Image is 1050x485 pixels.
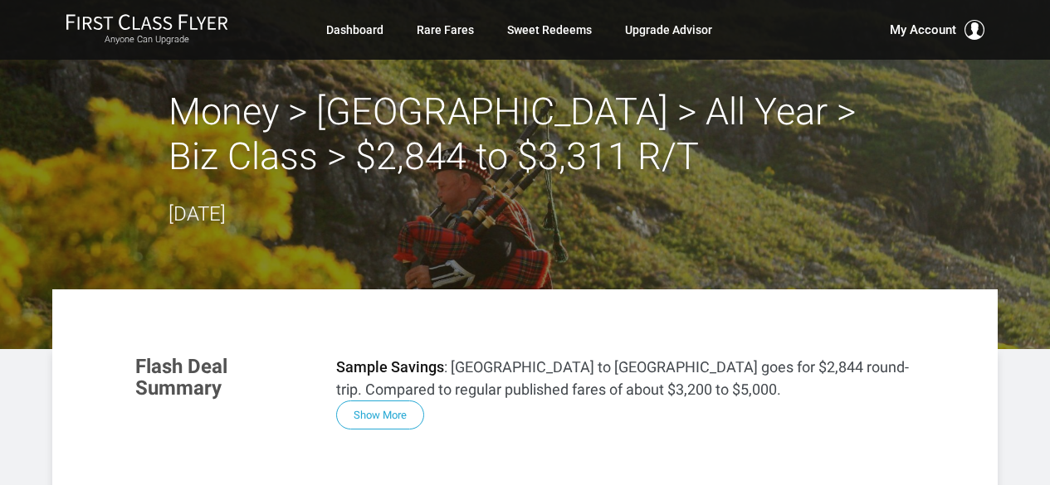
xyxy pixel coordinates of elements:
a: First Class FlyerAnyone Can Upgrade [66,13,228,46]
a: Rare Fares [417,15,474,45]
a: Dashboard [326,15,383,45]
h3: Flash Deal Summary [135,356,311,400]
time: [DATE] [168,202,226,226]
button: Show More [336,400,424,429]
h2: Money > [GEOGRAPHIC_DATA] > All Year > Biz Class > $2,844 to $3,311 R/T [168,90,882,179]
a: Upgrade Advisor [625,15,712,45]
a: Sweet Redeems [507,15,592,45]
button: My Account [890,20,984,40]
small: Anyone Can Upgrade [66,34,228,46]
span: My Account [890,20,956,40]
p: : [GEOGRAPHIC_DATA] to [GEOGRAPHIC_DATA] goes for $2,844 round-trip. Compared to regular publishe... [336,356,914,400]
strong: Sample Savings [336,358,444,376]
img: First Class Flyer [66,13,228,31]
